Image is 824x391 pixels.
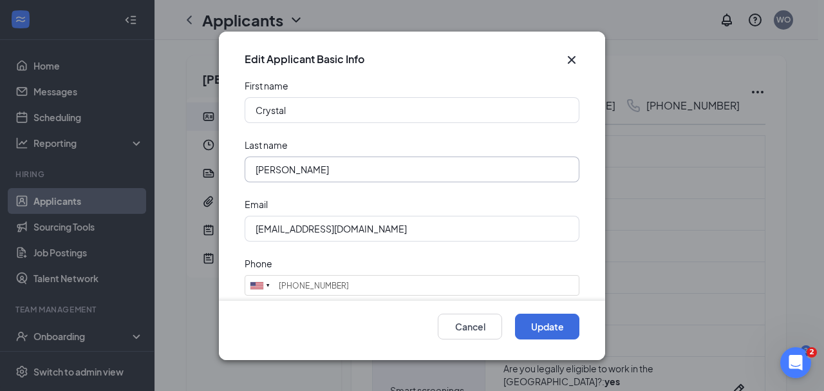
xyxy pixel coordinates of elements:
div: Last name [245,138,288,151]
button: Cancel [438,313,502,339]
svg: Cross [564,52,579,68]
div: Phone [245,257,272,270]
button: Close [564,52,579,68]
div: Email [245,198,268,211]
span: 2 [807,347,817,358]
h3: Edit Applicant Basic Info [245,52,364,66]
input: (201) 555-0123 [245,275,579,296]
div: First name [245,79,288,92]
input: Enter applicant first name [245,97,579,123]
button: Update [515,313,579,339]
div: United States: +1 [245,276,275,295]
input: Enter applicant email [245,216,579,242]
iframe: Intercom live chat [780,347,811,378]
input: Enter applicant last name [245,157,579,182]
